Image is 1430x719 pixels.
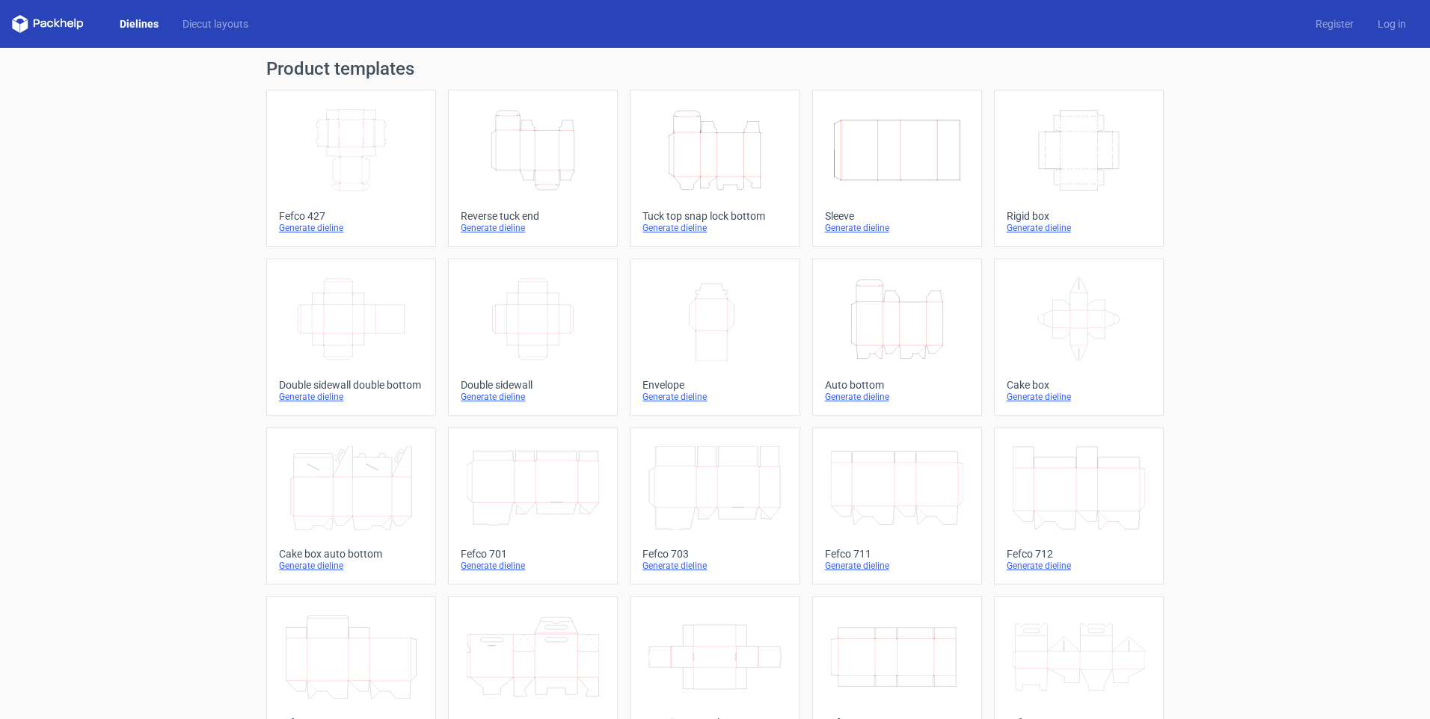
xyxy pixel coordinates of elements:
a: Fefco 711Generate dieline [812,428,982,584]
div: Fefco 712 [1007,548,1151,560]
div: Double sidewall double bottom [279,379,423,391]
a: Fefco 703Generate dieline [630,428,800,584]
div: Cake box [1007,379,1151,391]
div: Generate dieline [1007,560,1151,572]
a: Cake box auto bottomGenerate dieline [266,428,436,584]
a: Double sidewall double bottomGenerate dieline [266,259,436,416]
div: Generate dieline [279,391,423,403]
div: Generate dieline [461,222,605,234]
div: Generate dieline [642,391,787,403]
div: Cake box auto bottom [279,548,423,560]
div: Envelope [642,379,787,391]
a: Log in [1366,16,1418,31]
div: Fefco 703 [642,548,787,560]
div: Reverse tuck end [461,210,605,222]
a: SleeveGenerate dieline [812,90,982,247]
div: Generate dieline [461,391,605,403]
a: Fefco 701Generate dieline [448,428,618,584]
a: Dielines [108,16,171,31]
div: Generate dieline [1007,391,1151,403]
div: Double sidewall [461,379,605,391]
div: Rigid box [1007,210,1151,222]
div: Generate dieline [461,560,605,572]
a: EnvelopeGenerate dieline [630,259,800,416]
a: Tuck top snap lock bottomGenerate dieline [630,90,800,247]
div: Fefco 711 [825,548,969,560]
div: Sleeve [825,210,969,222]
a: Cake boxGenerate dieline [994,259,1164,416]
a: Reverse tuck endGenerate dieline [448,90,618,247]
div: Fefco 701 [461,548,605,560]
a: Diecut layouts [171,16,260,31]
a: Rigid boxGenerate dieline [994,90,1164,247]
div: Tuck top snap lock bottom [642,210,787,222]
div: Generate dieline [642,222,787,234]
div: Fefco 427 [279,210,423,222]
div: Generate dieline [642,560,787,572]
div: Generate dieline [825,391,969,403]
h1: Product templates [266,60,1164,78]
div: Generate dieline [825,560,969,572]
div: Generate dieline [279,560,423,572]
a: Fefco 427Generate dieline [266,90,436,247]
a: Fefco 712Generate dieline [994,428,1164,584]
div: Generate dieline [825,222,969,234]
div: Auto bottom [825,379,969,391]
a: Auto bottomGenerate dieline [812,259,982,416]
a: Double sidewallGenerate dieline [448,259,618,416]
div: Generate dieline [279,222,423,234]
div: Generate dieline [1007,222,1151,234]
a: Register [1304,16,1366,31]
